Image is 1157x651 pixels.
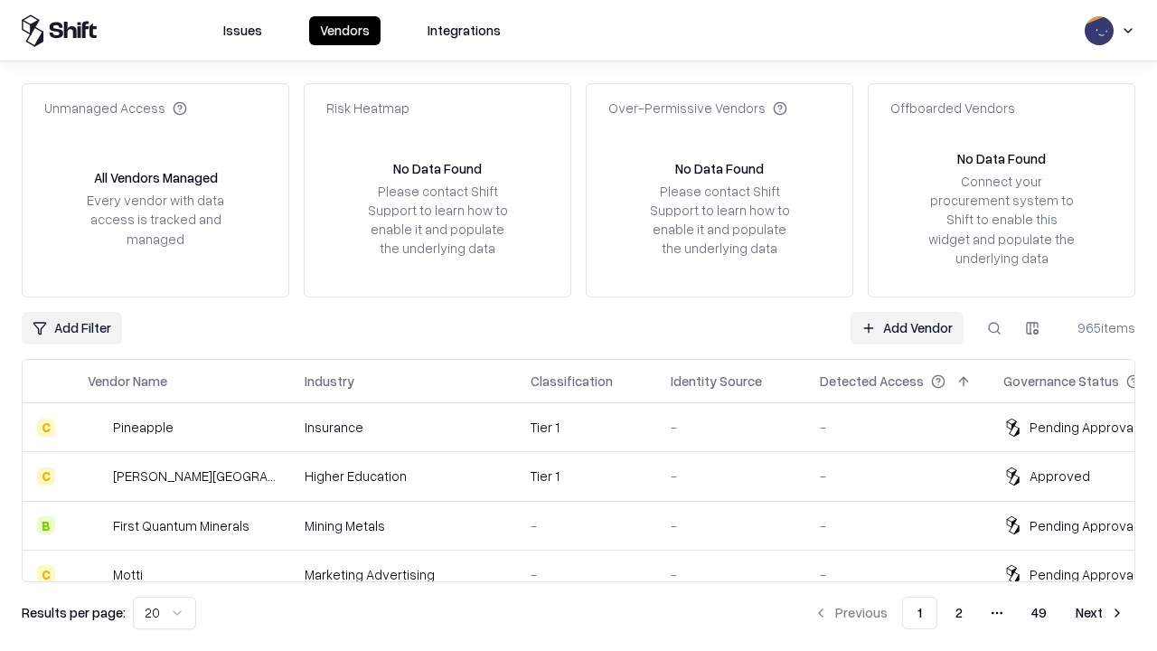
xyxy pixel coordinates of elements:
[902,597,937,629] button: 1
[44,99,187,118] div: Unmanaged Access
[305,418,502,437] div: Insurance
[820,467,974,486] div: -
[393,159,482,178] div: No Data Found
[1030,565,1136,584] div: Pending Approval
[851,312,964,344] a: Add Vendor
[820,516,974,535] div: -
[309,16,381,45] button: Vendors
[88,565,106,583] img: Motti
[362,182,513,259] div: Please contact Shift Support to learn how to enable it and populate the underlying data
[820,372,924,391] div: Detected Access
[212,16,273,45] button: Issues
[94,168,218,187] div: All Vendors Managed
[531,372,613,391] div: Classification
[1030,418,1136,437] div: Pending Approval
[1030,516,1136,535] div: Pending Approval
[941,597,977,629] button: 2
[1017,597,1061,629] button: 49
[88,516,106,534] img: First Quantum Minerals
[88,372,167,391] div: Vendor Name
[531,418,642,437] div: Tier 1
[531,516,642,535] div: -
[1065,597,1135,629] button: Next
[37,467,55,486] div: C
[88,419,106,437] img: Pineapple
[803,597,1135,629] nav: pagination
[820,565,974,584] div: -
[531,565,642,584] div: -
[531,467,642,486] div: Tier 1
[22,312,122,344] button: Add Filter
[1003,372,1119,391] div: Governance Status
[957,149,1046,168] div: No Data Found
[1063,318,1135,337] div: 965 items
[37,419,55,437] div: C
[305,467,502,486] div: Higher Education
[820,418,974,437] div: -
[37,516,55,534] div: B
[671,372,762,391] div: Identity Source
[305,516,502,535] div: Mining Metals
[305,565,502,584] div: Marketing Advertising
[644,182,795,259] div: Please contact Shift Support to learn how to enable it and populate the underlying data
[671,516,791,535] div: -
[113,565,143,584] div: Motti
[890,99,1015,118] div: Offboarded Vendors
[1030,467,1090,486] div: Approved
[113,516,249,535] div: First Quantum Minerals
[608,99,787,118] div: Over-Permissive Vendors
[305,372,354,391] div: Industry
[113,467,276,486] div: [PERSON_NAME][GEOGRAPHIC_DATA]
[927,172,1077,268] div: Connect your procurement system to Shift to enable this widget and populate the underlying data
[417,16,512,45] button: Integrations
[671,467,791,486] div: -
[675,159,764,178] div: No Data Found
[671,418,791,437] div: -
[80,191,230,248] div: Every vendor with data access is tracked and managed
[113,418,174,437] div: Pineapple
[326,99,409,118] div: Risk Heatmap
[22,603,126,622] p: Results per page:
[671,565,791,584] div: -
[88,467,106,486] img: Reichman University
[37,565,55,583] div: C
